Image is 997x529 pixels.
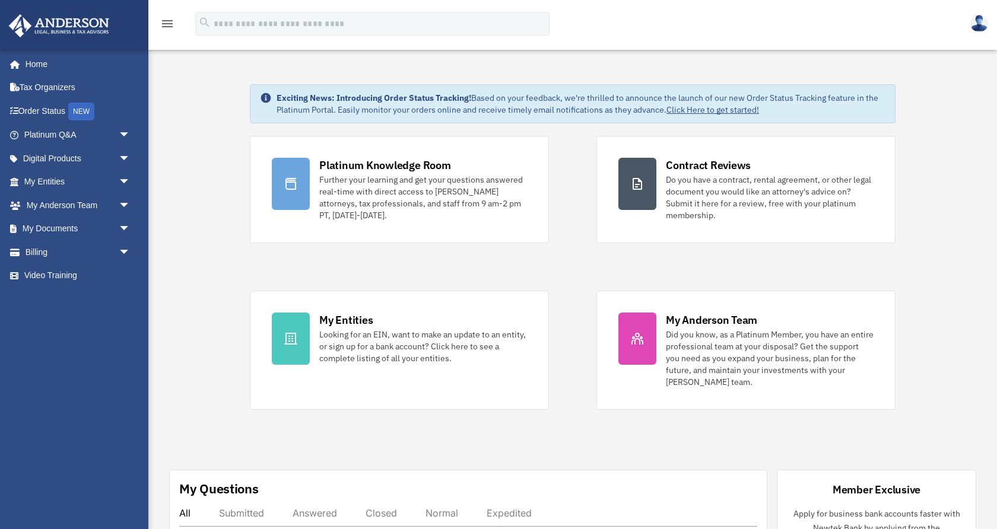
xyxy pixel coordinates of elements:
span: arrow_drop_down [119,240,142,264]
div: NEW [68,103,94,120]
a: My Anderson Team Did you know, as a Platinum Member, you have an entire professional team at your... [596,291,896,410]
div: Further your learning and get your questions answered real-time with direct access to [PERSON_NAM... [319,174,527,221]
a: Video Training [8,264,148,288]
div: My Anderson Team [666,313,757,327]
a: My Entities Looking for an EIN, want to make an update to an entity, or sign up for a bank accoun... [250,291,549,410]
span: arrow_drop_down [119,217,142,241]
div: Looking for an EIN, want to make an update to an entity, or sign up for a bank account? Click her... [319,329,527,364]
span: arrow_drop_down [119,170,142,195]
div: Expedited [487,507,532,519]
img: Anderson Advisors Platinum Portal [5,14,113,37]
span: arrow_drop_down [119,123,142,148]
a: Digital Productsarrow_drop_down [8,146,148,170]
div: Did you know, as a Platinum Member, you have an entire professional team at your disposal? Get th... [666,329,874,388]
a: Contract Reviews Do you have a contract, rental agreement, or other legal document you would like... [596,136,896,243]
i: menu [160,17,174,31]
div: My Questions [179,480,259,498]
a: My Anderson Teamarrow_drop_down [8,193,148,217]
a: Home [8,52,142,76]
div: Closed [366,507,397,519]
a: My Entitiesarrow_drop_down [8,170,148,194]
div: Member Exclusive [833,482,920,497]
div: My Entities [319,313,373,327]
a: Click Here to get started! [666,104,759,115]
img: User Pic [970,15,988,32]
div: Based on your feedback, we're thrilled to announce the launch of our new Order Status Tracking fe... [277,92,885,116]
div: Answered [293,507,337,519]
div: Contract Reviews [666,158,751,173]
strong: Exciting News: Introducing Order Status Tracking! [277,93,471,103]
a: Platinum Q&Aarrow_drop_down [8,123,148,147]
a: Order StatusNEW [8,99,148,123]
div: Normal [426,507,458,519]
div: Do you have a contract, rental agreement, or other legal document you would like an attorney's ad... [666,174,874,221]
span: arrow_drop_down [119,193,142,218]
a: Tax Organizers [8,76,148,100]
a: Billingarrow_drop_down [8,240,148,264]
div: All [179,507,190,519]
div: Submitted [219,507,264,519]
a: Platinum Knowledge Room Further your learning and get your questions answered real-time with dire... [250,136,549,243]
a: menu [160,21,174,31]
div: Platinum Knowledge Room [319,158,451,173]
a: My Documentsarrow_drop_down [8,217,148,241]
span: arrow_drop_down [119,146,142,171]
i: search [198,16,211,29]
